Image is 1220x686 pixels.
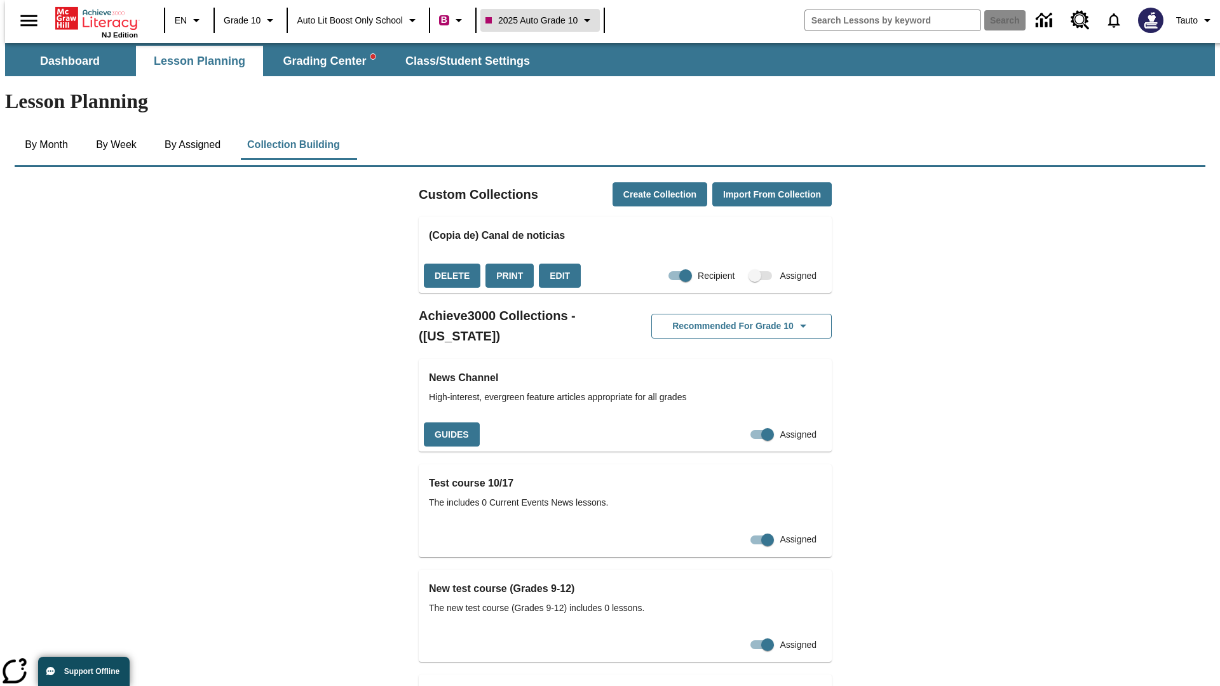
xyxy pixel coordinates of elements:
[480,9,600,32] button: Class: 2025 Auto Grade 10, Select your class
[429,580,822,598] h3: New test course (Grades 9-12)
[15,130,78,160] button: By Month
[651,314,832,339] button: Recommended for Grade 10
[40,54,100,69] span: Dashboard
[429,474,822,492] h3: Test course 10/17
[219,9,283,32] button: Grade: Grade 10, Select a grade
[780,533,817,546] span: Assigned
[539,264,581,288] button: Edit
[297,14,403,27] span: Auto Lit Boost only School
[613,182,707,207] button: Create Collection
[429,391,822,404] span: High-interest, evergreen feature articles appropriate for all grades
[55,4,138,39] div: Home
[1028,3,1063,38] a: Data Center
[6,46,133,76] button: Dashboard
[283,54,375,69] span: Grading Center
[1130,4,1171,37] button: Select a new avatar
[1097,4,1130,37] a: Notifications
[419,306,625,346] h2: Achieve3000 Collections - ([US_STATE])
[102,31,138,39] span: NJ Edition
[85,130,148,160] button: By Week
[5,43,1215,76] div: SubNavbar
[485,14,578,27] span: 2025 Auto Grade 10
[5,46,541,76] div: SubNavbar
[169,9,210,32] button: Language: EN, Select a language
[266,46,393,76] button: Grading Center
[429,602,822,615] span: The new test course (Grades 9-12) includes 0 lessons.
[485,264,534,288] button: Print, will open in a new window
[424,264,480,288] button: Delete
[424,422,480,447] button: Guides
[405,54,530,69] span: Class/Student Settings
[154,54,245,69] span: Lesson Planning
[805,10,980,30] input: search field
[5,90,1215,113] h1: Lesson Planning
[1171,9,1220,32] button: Profile/Settings
[780,269,817,283] span: Assigned
[780,638,817,652] span: Assigned
[224,14,261,27] span: Grade 10
[292,9,425,32] button: School: Auto Lit Boost only School, Select your school
[136,46,263,76] button: Lesson Planning
[429,369,822,387] h3: News Channel
[38,657,130,686] button: Support Offline
[10,2,48,39] button: Open side menu
[1138,8,1163,33] img: Avatar
[175,14,187,27] span: EN
[1176,14,1198,27] span: Tauto
[698,269,735,283] span: Recipient
[429,227,822,245] h3: (Copia de) Canal de noticias
[429,496,822,509] span: The includes 0 Current Events News lessons.
[780,428,817,441] span: Assigned
[395,46,540,76] button: Class/Student Settings
[237,130,350,160] button: Collection Building
[55,6,138,31] a: Home
[370,54,376,59] svg: writing assistant alert
[64,667,119,676] span: Support Offline
[712,182,832,207] button: Import from Collection
[434,9,471,32] button: Boost Class color is violet red. Change class color
[1063,3,1097,37] a: Resource Center, Will open in new tab
[154,130,231,160] button: By Assigned
[419,184,538,205] h2: Custom Collections
[441,12,447,28] span: B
